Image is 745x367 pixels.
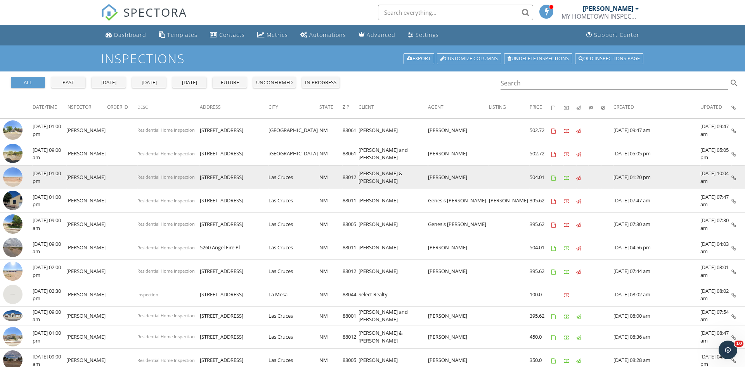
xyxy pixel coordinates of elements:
td: [PERSON_NAME] [428,142,489,166]
td: [DATE] 02:00 pm [33,259,66,283]
span: Zip [343,104,349,110]
th: State: Not sorted. [319,96,343,118]
td: NM [319,306,343,325]
a: Export [404,53,434,64]
a: Templates [156,28,201,42]
td: [DATE] 07:30 am [700,212,731,236]
span: Residential Home Inspection [137,151,195,157]
div: past [54,79,82,87]
div: Contacts [219,31,245,38]
span: Residential Home Inspection [137,174,195,180]
td: [DATE] 01:00 pm [33,325,66,349]
td: [PERSON_NAME] [359,259,428,283]
td: 395.62 [530,212,551,236]
div: MY HOMETOWN INSPECTIONS, LLC [561,12,639,20]
td: 5260 Angel Fire Pl [200,236,269,260]
div: unconfirmed [256,79,293,87]
span: Address [200,104,221,110]
td: [DATE] 07:47 am [700,189,731,213]
span: Residential Home Inspection [137,357,195,363]
td: La Mesa [269,283,319,307]
img: streetview [3,285,23,304]
td: [STREET_ADDRESS] [200,118,269,142]
button: in progress [302,77,340,88]
td: [DATE] 08:47 am [700,325,731,349]
td: 88001 [343,306,359,325]
td: NM [319,118,343,142]
td: [PERSON_NAME] [66,118,107,142]
td: [PERSON_NAME] [66,259,107,283]
iframe: Intercom live chat [719,341,737,359]
td: Genesis [PERSON_NAME] [428,212,489,236]
td: [PERSON_NAME] [66,283,107,307]
td: [DATE] 01:20 pm [613,165,700,189]
span: Listing [489,104,506,110]
td: [DATE] 03:01 am [700,259,731,283]
td: [DATE] 09:00 am [33,306,66,325]
td: [DATE] 07:30 am [613,212,700,236]
td: [PERSON_NAME] [428,325,489,349]
th: Client: Not sorted. [359,96,428,118]
span: 10 [735,341,743,347]
td: [DATE] 04:56 pm [613,236,700,260]
img: isadgyq3vjjgpe1000000000.jpg [3,191,23,210]
th: City: Not sorted. [269,96,319,118]
span: Desc [137,104,148,110]
span: Updated [700,104,722,110]
button: past [51,77,85,88]
div: Automations [309,31,346,38]
button: [DATE] [92,77,126,88]
td: [PERSON_NAME] [359,212,428,236]
td: [DATE] 08:02 am [700,283,731,307]
th: Agent: Not sorted. [428,96,489,118]
td: NM [319,325,343,349]
td: Las Cruces [269,306,319,325]
td: NM [319,165,343,189]
td: [PERSON_NAME] [66,189,107,213]
span: Residential Home Inspection [137,245,195,250]
td: [PERSON_NAME] [359,189,428,213]
td: [GEOGRAPHIC_DATA] [269,118,319,142]
td: [STREET_ADDRESS] [200,283,269,307]
th: Paid: Not sorted. [564,96,576,118]
img: streetview [3,238,23,257]
td: Las Cruces [269,189,319,213]
span: Inspector [66,104,91,110]
td: Las Cruces [269,236,319,260]
a: SPECTORA [101,10,187,27]
td: [DATE] 02:30 pm [33,283,66,307]
td: NM [319,212,343,236]
div: [PERSON_NAME] [583,5,633,12]
th: Canceled: Not sorted. [601,96,613,118]
i: search [729,78,739,88]
a: Customize Columns [437,53,501,64]
td: [DATE] 08:02 am [613,283,700,307]
input: Search everything... [378,5,533,20]
a: Dashboard [102,28,149,42]
span: Inspection [137,292,158,297]
td: NM [319,189,343,213]
td: [PERSON_NAME] [359,236,428,260]
div: [DATE] [95,79,123,87]
td: NM [319,236,343,260]
td: [GEOGRAPHIC_DATA] [269,142,319,166]
a: Advanced [355,28,398,42]
img: The Best Home Inspection Software - Spectora [101,4,118,21]
div: Metrics [267,31,288,38]
button: [DATE] [132,77,166,88]
td: NM [319,142,343,166]
span: Agent [428,104,444,110]
td: [PERSON_NAME] [66,142,107,166]
td: 88005 [343,212,359,236]
th: Inspector: Not sorted. [66,96,107,118]
td: [DATE] 09:00 am [33,142,66,166]
td: 502.72 [530,118,551,142]
th: Address: Not sorted. [200,96,269,118]
th: Created: Not sorted. [613,96,700,118]
a: Settings [405,28,442,42]
td: [DATE] 09:00 am [33,212,66,236]
td: [PERSON_NAME] [428,259,489,283]
td: [PERSON_NAME] [66,325,107,349]
td: [PERSON_NAME] [66,236,107,260]
td: [STREET_ADDRESS] [200,189,269,213]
